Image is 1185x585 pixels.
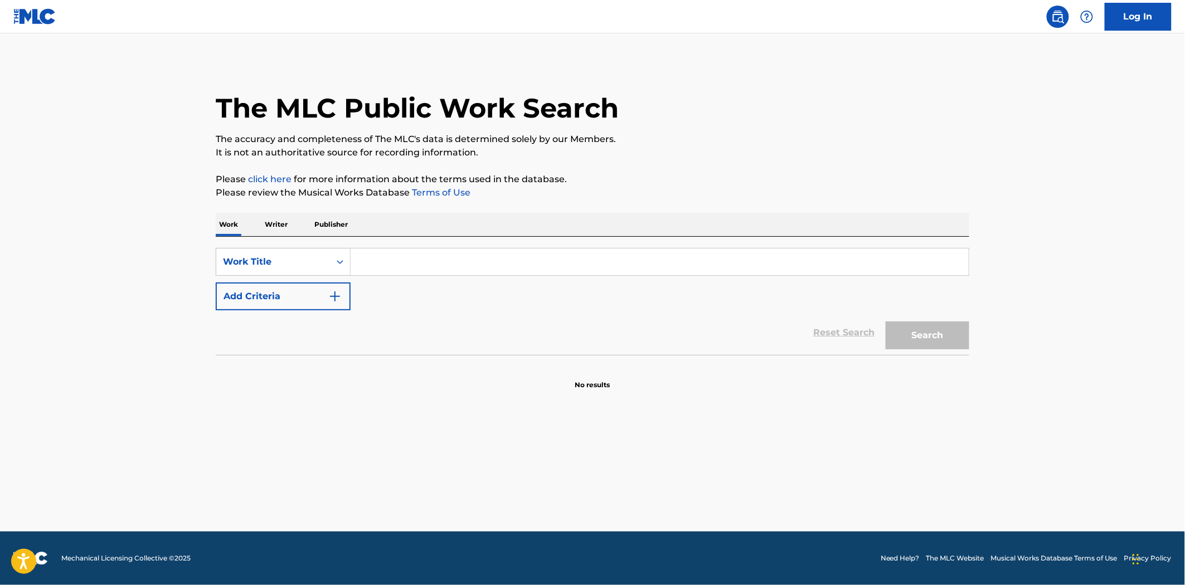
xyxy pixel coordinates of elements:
iframe: Chat Widget [1129,532,1185,585]
span: Mechanical Licensing Collective © 2025 [61,553,191,563]
h1: The MLC Public Work Search [216,91,619,125]
button: Add Criteria [216,282,351,310]
a: Need Help? [881,553,920,563]
a: Musical Works Database Terms of Use [991,553,1118,563]
p: No results [575,367,610,390]
p: Please for more information about the terms used in the database. [216,173,969,186]
div: Drag [1133,543,1139,576]
form: Search Form [216,248,969,355]
a: The MLC Website [926,553,984,563]
p: Publisher [311,213,351,236]
div: Work Title [223,255,323,269]
img: MLC Logo [13,8,56,25]
img: 9d2ae6d4665cec9f34b9.svg [328,290,342,303]
p: The accuracy and completeness of The MLC's data is determined solely by our Members. [216,133,969,146]
p: Please review the Musical Works Database [216,186,969,199]
a: click here [248,174,292,184]
div: Help [1076,6,1098,28]
a: Public Search [1047,6,1069,28]
p: Writer [261,213,291,236]
img: search [1051,10,1065,23]
a: Privacy Policy [1124,553,1172,563]
img: logo [13,552,48,565]
a: Terms of Use [410,187,470,198]
p: It is not an authoritative source for recording information. [216,146,969,159]
a: Log In [1105,3,1172,31]
p: Work [216,213,241,236]
img: help [1080,10,1094,23]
